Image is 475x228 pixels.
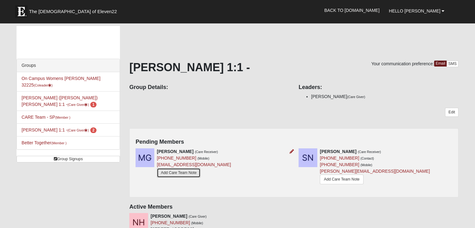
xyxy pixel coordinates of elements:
a: [PHONE_NUMBER] [320,156,359,161]
span: number of pending members [90,127,97,133]
a: Group Signups [17,156,120,162]
small: (Member ) [52,141,67,145]
a: [PHONE_NUMBER] [320,162,359,167]
a: [PHONE_NUMBER] [157,156,196,161]
li: [PERSON_NAME] [311,93,458,100]
a: Edit [445,108,458,117]
a: [PERSON_NAME][EMAIL_ADDRESS][DOMAIN_NAME] [320,169,430,174]
a: Hello [PERSON_NAME] [384,3,449,19]
strong: [PERSON_NAME] [151,214,187,219]
a: [EMAIL_ADDRESS][DOMAIN_NAME] [157,162,231,167]
a: Back to [DOMAIN_NAME] [319,2,384,18]
a: CARE Team - SP(Member ) [22,115,70,120]
small: (Mobile) [197,156,209,160]
span: Your communication preference: [371,61,434,66]
a: [PERSON_NAME] 1:1 -(Care Giver) 2 [22,127,96,132]
small: (Care Receiver) [195,150,218,154]
a: Email [434,61,447,67]
a: Add Care Team Note [320,175,364,184]
small: (Care Giver ) [67,128,89,132]
a: SMS [446,61,458,67]
small: (Care Giver) [347,95,365,99]
span: The [DEMOGRAPHIC_DATA] of Eleven22 [29,8,117,15]
img: Eleven22 logo [15,5,27,18]
strong: [PERSON_NAME] [157,149,193,154]
small: (Coleader ) [34,83,53,87]
h4: Leaders: [299,84,458,91]
a: [PERSON_NAME] ([PERSON_NAME]) [PERSON_NAME] 1:1 -(Care Giver) 1 [22,95,98,107]
small: (Care Receiver) [358,150,381,154]
a: The [DEMOGRAPHIC_DATA] of Eleven22 [12,2,137,18]
span: Hello [PERSON_NAME] [389,8,440,13]
strong: [PERSON_NAME] [320,149,356,154]
div: Groups [17,59,120,72]
h4: Active Members [129,204,458,211]
a: Add Care Team Note [157,168,200,178]
small: (Care Giver ) [67,103,89,107]
a: On Campus Womens [PERSON_NAME] 32225(Coleader) [22,76,101,87]
small: (Member ) [55,116,70,119]
small: (Care Giver) [189,215,207,218]
small: (Contact) [360,156,374,160]
span: number of pending members [90,102,97,107]
h4: Group Details: [129,84,289,91]
h1: [PERSON_NAME] 1:1 - [129,61,458,74]
h4: Pending Members [136,139,452,146]
a: Better Together(Member ) [22,140,67,145]
small: (Mobile) [360,163,372,167]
